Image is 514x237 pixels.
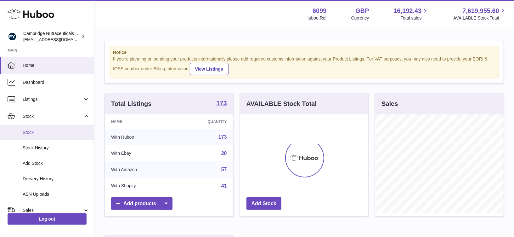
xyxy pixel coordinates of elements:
a: 16,192.43 Total sales [393,7,429,21]
span: Listings [23,96,83,102]
span: Stock [23,130,89,136]
span: Total sales [401,15,429,21]
span: AVAILABLE Stock Total [453,15,506,21]
th: Quantity [175,114,233,129]
a: Add products [111,197,172,210]
a: Log out [8,213,87,225]
a: 173 [218,134,227,140]
th: Name [105,114,175,129]
td: With Shopify [105,178,175,194]
strong: 173 [216,100,227,106]
a: 7,619,955.60 AVAILABLE Stock Total [453,7,506,21]
div: If you're planning on sending your products internationally please add required customs informati... [113,56,495,75]
h3: AVAILABLE Stock Total [246,100,317,108]
span: Stock History [23,145,89,151]
div: Currency [351,15,369,21]
strong: GBP [355,7,369,15]
strong: 6099 [313,7,327,15]
td: With Huboo [105,129,175,145]
span: Delivery History [23,176,89,182]
span: ASN Uploads [23,191,89,197]
a: View Listings [190,63,229,75]
a: 173 [216,100,227,107]
td: With Amazon [105,161,175,178]
h3: Sales [381,100,398,108]
span: Add Stock [23,160,89,166]
strong: Notice [113,49,495,55]
span: Home [23,62,89,68]
span: Dashboard [23,79,89,85]
a: 41 [221,183,227,188]
div: Huboo Ref [306,15,327,21]
span: 16,192.43 [393,7,421,15]
img: huboo@camnutra.com [8,32,17,41]
span: [EMAIL_ADDRESS][DOMAIN_NAME] [23,37,93,42]
a: Add Stock [246,197,281,210]
div: Cambridge Nutraceuticals Ltd [23,31,80,43]
td: With Ebay [105,145,175,162]
span: Stock [23,113,83,119]
a: 20 [221,151,227,156]
span: Sales [23,207,83,213]
span: 7,619,955.60 [462,7,499,15]
h3: Total Listings [111,100,152,108]
a: 57 [221,167,227,172]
